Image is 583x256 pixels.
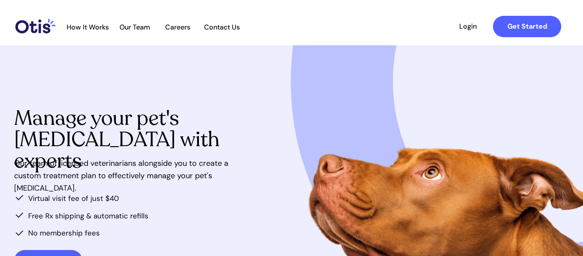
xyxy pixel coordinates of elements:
[114,23,156,31] span: Our Team
[199,23,244,32] a: Contact Us
[62,23,113,32] a: How It Works
[493,16,561,37] a: Get Started
[114,23,156,32] a: Our Team
[28,194,119,203] span: Virtual visit fee of just $40
[14,104,219,175] span: Manage your pet's [MEDICAL_DATA] with experts
[448,22,487,30] span: Login
[62,23,113,31] span: How It Works
[157,23,198,31] span: Careers
[507,22,547,31] strong: Get Started
[157,23,198,32] a: Careers
[28,228,100,238] span: No membership fees
[28,211,149,221] span: Free Rx shipping & automatic refills
[448,16,487,37] a: Login
[199,23,244,31] span: Contact Us
[14,158,228,193] span: Our team of licensed veterinarians alongside you to create a custom treatment plan to effectively...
